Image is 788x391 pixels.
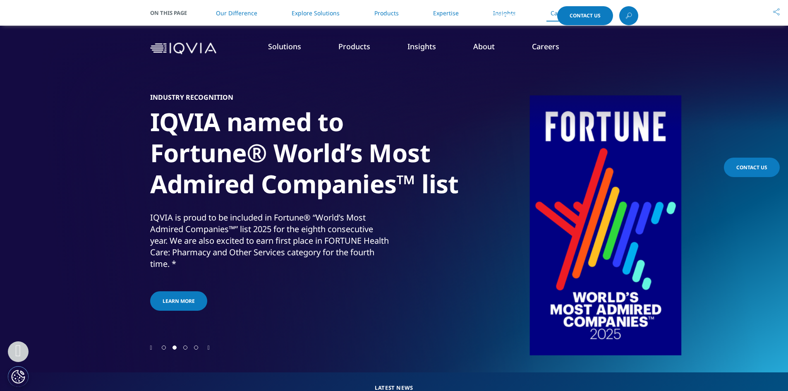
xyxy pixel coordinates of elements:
a: Solutions [268,41,301,51]
a: Careers [532,41,559,51]
nav: Primary [220,29,638,68]
p: IQVIA is proud to be included in Fortune® “World’s Most Admired Companies™” list 2025 for the eig... [150,212,392,275]
a: Products [338,41,370,51]
h1: IQVIA named to Fortune® World’s Most Admired Companies™ list [150,106,460,204]
div: 2 / 4 [150,62,638,343]
span: Learn more [163,297,195,305]
span: Go to slide 2 [172,345,177,350]
a: Insights [407,41,436,51]
a: Contact Us [724,158,780,177]
button: Cookies Settings [8,366,29,387]
a: About [473,41,495,51]
span: Go to slide 4 [194,345,198,350]
img: IQVIA Healthcare Information Technology and Pharma Clinical Research Company [150,43,216,55]
span: Go to slide 3 [183,345,187,350]
span: Contact Us [736,164,767,171]
h5: Industry Recognition [150,93,233,101]
div: Next slide [208,343,210,351]
span: Go to slide 1 [162,345,166,350]
a: Contact Us [557,6,613,25]
a: Learn more [150,291,207,311]
span: Choose a Region [500,12,546,19]
span: Contact Us [570,13,601,18]
div: Previous slide [150,343,152,351]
